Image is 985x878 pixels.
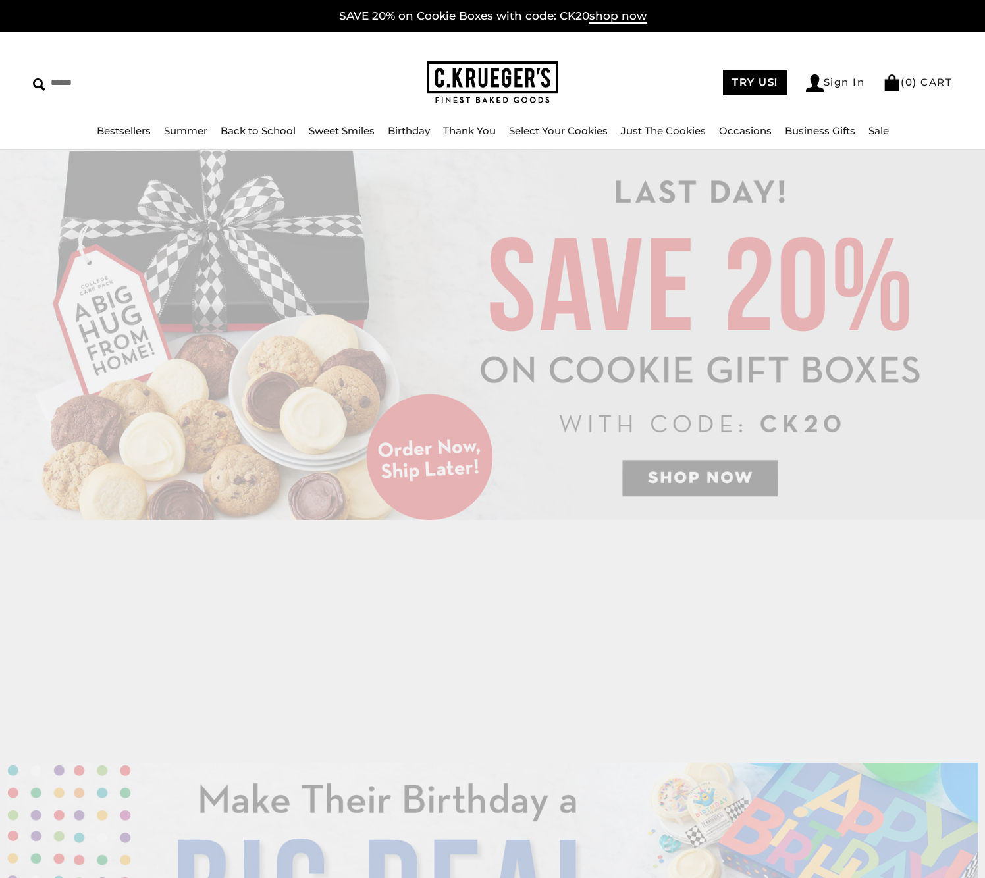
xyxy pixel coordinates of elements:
a: SAVE 20% on Cookie Boxes with code: CK20shop now [339,9,647,24]
a: Business Gifts [785,124,855,137]
span: shop now [589,9,647,24]
a: Just The Cookies [621,124,706,137]
img: Search [33,78,45,91]
img: Account [806,74,824,92]
img: Bag [883,74,901,91]
a: Sale [868,124,889,137]
a: Thank You [443,124,496,137]
span: 0 [905,76,913,88]
a: Back to School [221,124,296,137]
a: Birthday [388,124,430,137]
a: Bestsellers [97,124,151,137]
a: (0) CART [883,76,952,88]
a: Occasions [719,124,772,137]
a: Sign In [806,74,865,92]
a: Sweet Smiles [309,124,375,137]
a: Select Your Cookies [509,124,608,137]
a: TRY US! [723,70,787,95]
a: Summer [164,124,207,137]
input: Search [33,72,250,93]
img: C.KRUEGER'S [427,61,558,104]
